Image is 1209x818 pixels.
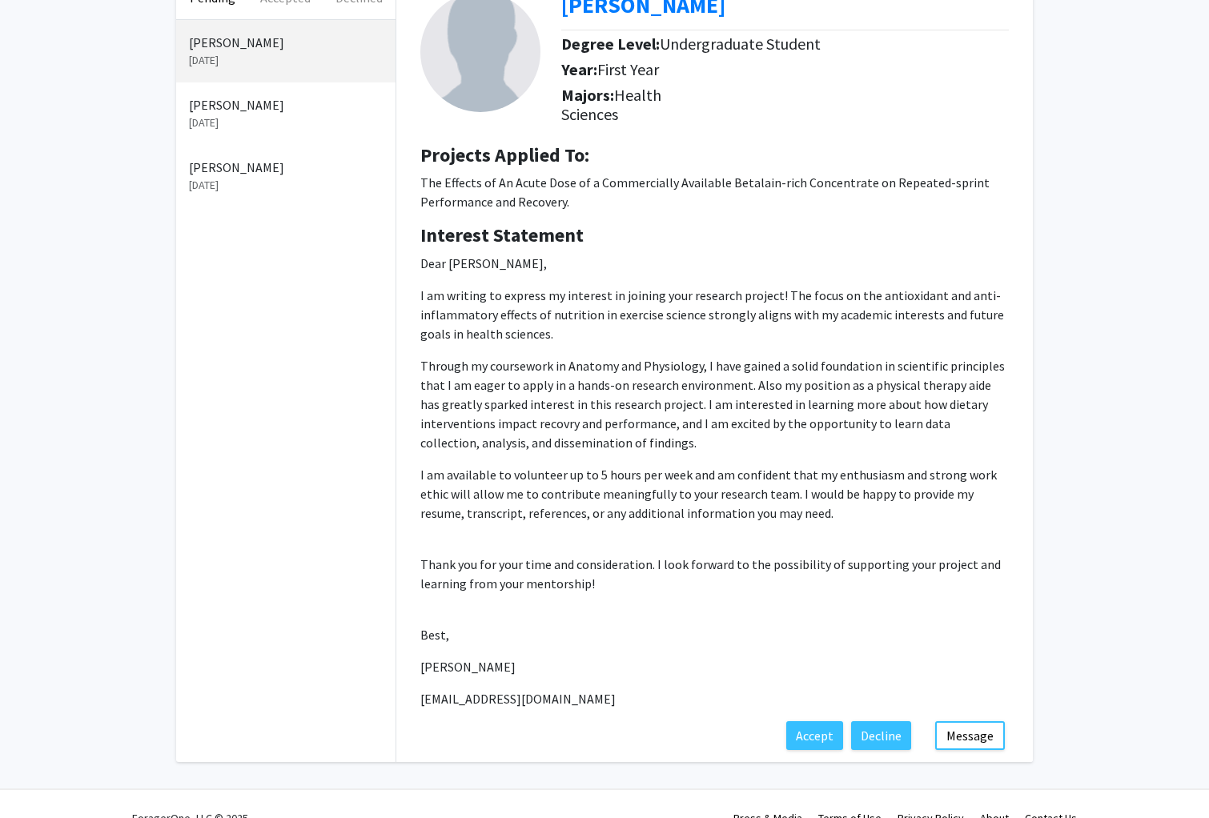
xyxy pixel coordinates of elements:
p: Through my coursework in Anatomy and Physiology, I have gained a solid foundation in scientific p... [420,356,1009,452]
b: Projects Applied To: [420,142,589,167]
span: First Year [597,59,659,79]
p: The Effects of An Acute Dose of a Commercially Available Betalain-rich Concentrate on Repeated-sp... [420,173,1009,211]
p: [PERSON_NAME] [420,657,1009,676]
iframe: Chat [12,746,68,806]
p: Thank you for your time and consideration. I look forward to the possibility of supporting your p... [420,555,1009,593]
button: Accept [786,721,843,750]
b: Majors: [561,85,614,105]
p: [PERSON_NAME] [189,33,383,52]
p: [DATE] [189,177,383,194]
button: Message [935,721,1005,750]
b: Year: [561,59,597,79]
span: Health Sciences [561,85,661,124]
p: Dear [PERSON_NAME], [420,254,1009,273]
p: [DATE] [189,52,383,69]
b: Interest Statement [420,223,584,247]
p: [PERSON_NAME] [189,158,383,177]
p: [EMAIL_ADDRESS][DOMAIN_NAME] [420,689,1009,708]
p: I am writing to express my interest in joining your research project! The focus on the antioxidan... [420,286,1009,343]
p: [PERSON_NAME] [189,95,383,114]
p: [DATE] [189,114,383,131]
p: I am available to volunteer up to 5 hours per week and am confident that my enthusiasm and strong... [420,465,1009,523]
button: Decline [851,721,911,750]
b: Degree Level: [561,34,660,54]
span: Undergraduate Student [660,34,821,54]
p: Best, [420,625,1009,644]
